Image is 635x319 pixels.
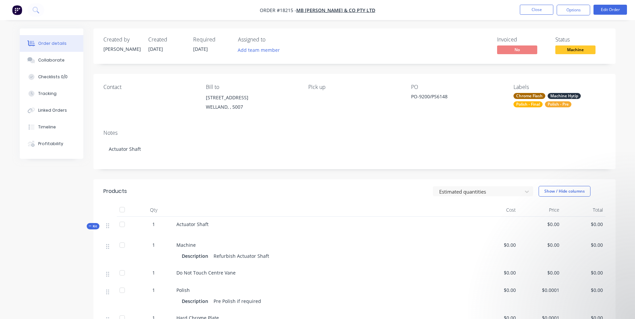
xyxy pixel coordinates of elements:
[152,221,155,228] span: 1
[238,36,305,43] div: Assigned to
[521,221,559,228] span: $0.00
[497,45,537,54] span: No
[89,224,97,229] span: Kit
[478,287,516,294] span: $0.00
[182,251,211,261] div: Description
[38,124,56,130] div: Timeline
[555,45,596,56] button: Machine
[234,45,283,55] button: Add team member
[296,7,375,13] a: MB [PERSON_NAME] & Co Pty Ltd
[612,296,628,312] iframe: Intercom live chat
[238,45,284,55] button: Add team member
[513,93,545,99] div: Chrome Flash
[565,287,603,294] span: $0.00
[38,74,68,80] div: Checklists 0/0
[148,36,185,43] div: Created
[411,84,503,90] div: PO
[206,102,298,112] div: WELLAND, , 5007
[475,203,519,217] div: Cost
[206,93,298,102] div: [STREET_ADDRESS]
[152,287,155,294] span: 1
[148,46,163,52] span: [DATE]
[565,269,603,276] span: $0.00
[565,241,603,248] span: $0.00
[193,36,230,43] div: Required
[103,130,606,136] div: Notes
[176,221,209,227] span: Actuator Shaft
[20,69,83,85] button: Checklists 0/0
[539,186,590,197] button: Show / Hide columns
[555,45,596,54] span: Machine
[103,139,606,159] div: Actuator Shaft
[520,5,553,15] button: Close
[513,101,543,107] div: Polish - Final
[103,84,195,90] div: Contact
[103,187,127,195] div: Products
[497,36,547,43] div: Invoiced
[206,93,298,114] div: [STREET_ADDRESS]WELLAND, , 5007
[513,84,605,90] div: Labels
[176,242,196,248] span: Machine
[565,221,603,228] span: $0.00
[211,251,272,261] div: Refurbish Actuator Shaft
[20,85,83,102] button: Tracking
[152,241,155,248] span: 1
[206,84,298,90] div: Bill to
[38,40,67,46] div: Order details
[38,91,57,97] div: Tracking
[521,287,559,294] span: $0.0001
[176,287,190,293] span: Polish
[557,5,590,15] button: Options
[20,135,83,152] button: Profitability
[555,36,606,43] div: Status
[521,269,559,276] span: $0.00
[152,269,155,276] span: 1
[176,270,236,276] span: Do Not Touch Centre Vane
[38,57,65,63] div: Collaborate
[308,84,400,90] div: Pick up
[593,5,627,15] button: Edit Order
[545,101,571,107] div: Polish - Pre
[38,141,63,147] div: Profitability
[38,107,67,113] div: Linked Orders
[182,296,211,306] div: Description
[20,119,83,135] button: Timeline
[521,241,559,248] span: $0.00
[478,241,516,248] span: $0.00
[87,223,99,229] button: Kit
[478,269,516,276] span: $0.00
[20,35,83,52] button: Order details
[411,93,495,102] div: PO-9200/PS6148
[548,93,581,99] div: Machine Hytip
[103,45,140,52] div: [PERSON_NAME]
[193,46,208,52] span: [DATE]
[12,5,22,15] img: Factory
[260,7,296,13] span: Order #18215 -
[562,203,606,217] div: Total
[20,52,83,69] button: Collaborate
[20,102,83,119] button: Linked Orders
[134,203,174,217] div: Qty
[519,203,562,217] div: Price
[211,296,264,306] div: Pre Polish if required
[103,36,140,43] div: Created by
